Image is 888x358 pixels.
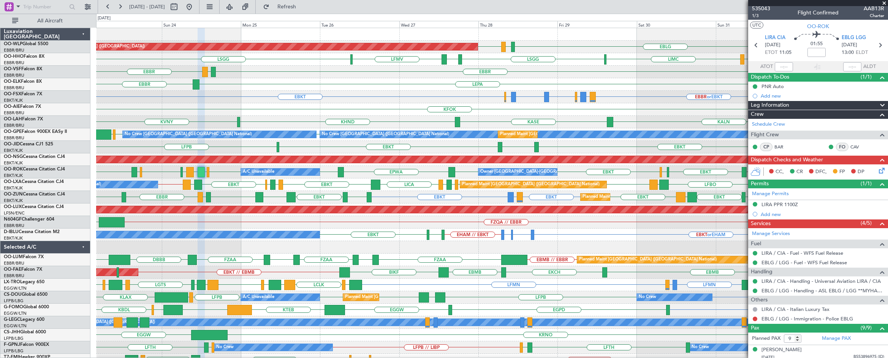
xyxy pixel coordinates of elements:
[751,131,779,139] span: Flight Crew
[4,155,65,159] a: OO-NSGCessna Citation CJ4
[129,3,165,10] span: [DATE] - [DATE]
[752,190,789,198] a: Manage Permits
[4,192,65,197] a: OO-ZUNCessna Citation CJ4
[82,21,161,28] div: Sat 23
[4,180,64,184] a: OO-LXACessna Citation CJ4
[751,73,789,82] span: Dispatch To-Dos
[579,254,717,265] div: Planned Maint [GEOGRAPHIC_DATA] ([GEOGRAPHIC_DATA] National)
[320,21,399,28] div: Tue 26
[4,85,24,91] a: EBBR/BRU
[4,305,23,309] span: G-FOMO
[751,324,759,333] span: Pax
[751,180,769,188] span: Permits
[271,4,303,9] span: Refresh
[861,219,872,227] span: (4/5)
[4,117,22,121] span: OO-LAH
[4,342,49,347] a: F-GPNJFalcon 900EX
[583,191,671,203] div: Planned Maint Kortrijk-[GEOGRAPHIC_DATA]
[761,250,843,256] a: LIRA / CIA - Fuel - WFS Fuel Release
[856,49,868,57] span: ELDT
[4,123,24,128] a: EBBR/BRU
[4,280,44,284] a: LX-TROLegacy 650
[4,217,22,222] span: N604GF
[478,21,557,28] div: Thu 28
[861,324,872,332] span: (9/9)
[4,330,20,334] span: CS-JHH
[4,192,23,197] span: OO-ZUN
[4,167,23,172] span: OO-ROK
[4,98,23,103] a: EBKT/KJK
[4,267,21,272] span: OO-FAE
[4,54,44,59] a: OO-HHOFalcon 8X
[776,168,784,176] span: CC,
[761,201,798,208] div: LIRA PPR 1100Z
[761,211,884,218] div: Add new
[761,315,853,322] a: EBLG / LGG - Immigration - Police EBLG
[839,168,845,176] span: FP
[4,54,24,59] span: OO-HHO
[761,278,881,284] a: LIRA / CIA - Handling - Universal Aviation LIRA / CIA
[863,63,876,71] span: ALDT
[4,180,22,184] span: OO-LXA
[761,83,784,90] div: PNR Auto
[4,42,48,46] a: OO-WLPGlobal 5500
[500,129,638,140] div: Planned Maint [GEOGRAPHIC_DATA] ([GEOGRAPHIC_DATA] National)
[4,135,24,141] a: EBBR/BRU
[842,41,857,49] span: [DATE]
[241,21,320,28] div: Mon 25
[779,49,791,57] span: 11:05
[842,49,854,57] span: 13:00
[20,18,80,24] span: All Aircraft
[774,144,791,150] a: BAR
[4,79,21,84] span: OO-ELK
[4,167,65,172] a: OO-ROKCessna Citation CJ4
[4,160,23,166] a: EBKT/KJK
[752,13,770,19] span: 1/3
[716,21,795,28] div: Sun 31
[750,22,763,28] button: UTC
[4,317,44,322] a: G-LEGCLegacy 600
[162,21,241,28] div: Sun 24
[4,230,19,234] span: D-IBLU
[4,73,24,78] a: EBBR/BRU
[4,255,23,259] span: OO-LUM
[692,342,709,353] div: No Crew
[752,335,780,342] label: Planned PAX
[4,110,24,116] a: EBBR/BRU
[822,335,851,342] a: Manage PAX
[4,348,24,354] a: LFPB/LBG
[864,13,884,19] span: Charter
[807,22,829,30] span: OO-ROK
[4,60,24,66] a: EBBR/BRU
[4,342,20,347] span: F-GPNJ
[4,173,23,178] a: EBKT/KJK
[322,129,449,140] div: No Crew [GEOGRAPHIC_DATA] ([GEOGRAPHIC_DATA] National)
[842,34,866,42] span: EBLG LGG
[4,129,67,134] a: OO-GPEFalcon 900EX EASy II
[4,317,20,322] span: G-LEGC
[761,306,829,312] a: LIRA / CIA - Italian Luxury Tax
[4,92,21,96] span: OO-FSX
[4,223,24,229] a: EBBR/BRU
[216,342,234,353] div: No Crew
[4,142,53,147] a: OO-JIDCessna CJ1 525
[4,267,42,272] a: OO-FAEFalcon 7X
[8,15,82,27] button: All Aircraft
[765,34,785,42] span: LIRA CIA
[864,5,884,13] span: AAB13R
[4,305,49,309] a: G-FOMOGlobal 6000
[751,156,823,164] span: Dispatch Checks and Weather
[815,168,827,176] span: DFC,
[557,21,636,28] div: Fri 29
[4,260,24,266] a: EBBR/BRU
[4,292,22,297] span: CS-DOU
[4,117,43,121] a: OO-LAHFalcon 7X
[760,63,773,71] span: ATOT
[4,235,23,241] a: EBKT/KJK
[765,41,780,49] span: [DATE]
[752,121,785,128] a: Schedule Crew
[765,49,777,57] span: ETOT
[751,268,772,276] span: Handling
[462,179,600,190] div: Planned Maint [GEOGRAPHIC_DATA] ([GEOGRAPHIC_DATA] National)
[4,330,46,334] a: CS-JHHGlobal 6000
